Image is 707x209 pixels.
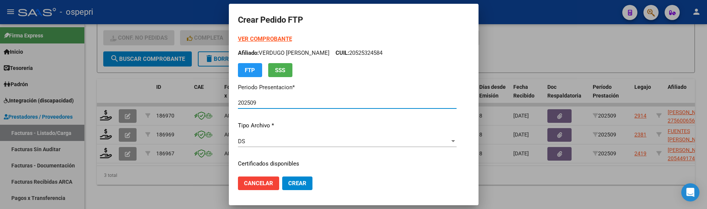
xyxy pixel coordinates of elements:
[238,36,292,42] a: VER COMPROBANTE
[288,180,306,187] span: Crear
[238,138,245,145] span: DS
[238,121,457,130] p: Tipo Archivo *
[238,50,259,56] span: Afiliado:
[268,63,292,77] button: SSS
[238,159,457,168] p: Certificados disponibles
[336,50,349,56] span: CUIL:
[238,13,469,27] h2: Crear Pedido FTP
[238,63,262,77] button: FTP
[238,83,457,92] p: Periodo Presentacion
[275,67,285,74] span: SSS
[238,49,457,57] p: VERDUGO [PERSON_NAME] 20525324584
[244,180,273,187] span: Cancelar
[238,176,279,190] button: Cancelar
[282,176,312,190] button: Crear
[681,183,699,201] div: Open Intercom Messenger
[245,67,255,74] span: FTP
